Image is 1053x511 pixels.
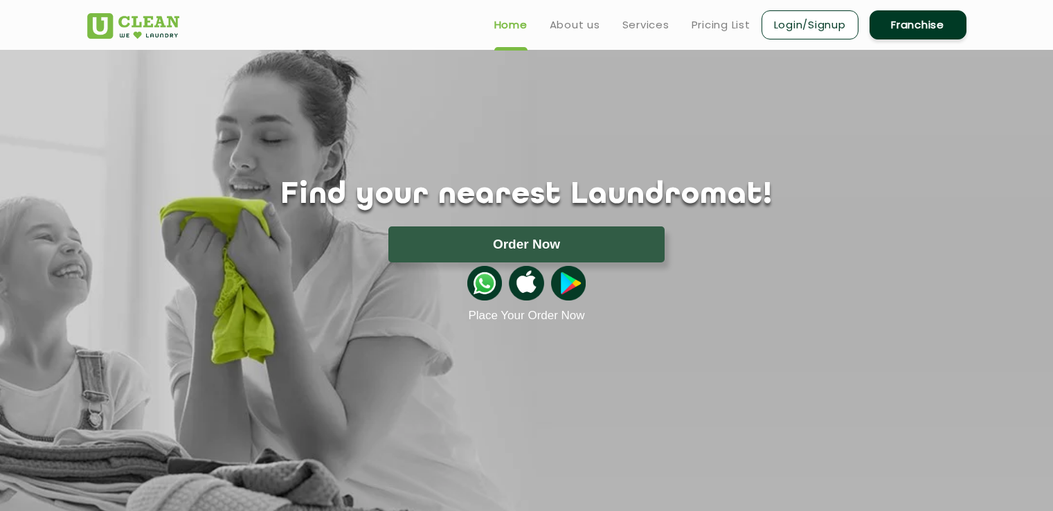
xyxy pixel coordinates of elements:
[494,17,528,33] a: Home
[468,309,584,323] a: Place Your Order Now
[77,178,977,213] h1: Find your nearest Laundromat!
[509,266,543,301] img: apple-icon.png
[550,17,600,33] a: About us
[870,10,966,39] a: Franchise
[467,266,502,301] img: whatsappicon.png
[692,17,750,33] a: Pricing List
[551,266,586,301] img: playstoreicon.png
[762,10,858,39] a: Login/Signup
[87,13,179,39] img: UClean Laundry and Dry Cleaning
[388,226,665,262] button: Order Now
[622,17,669,33] a: Services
